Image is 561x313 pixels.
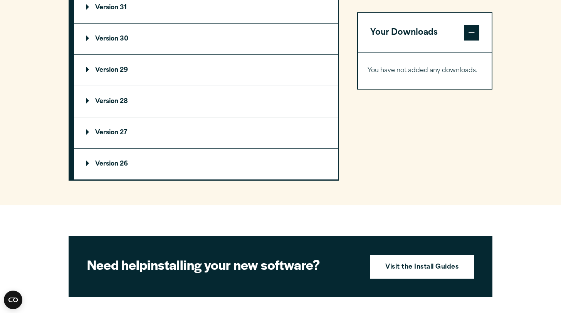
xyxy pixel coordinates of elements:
[358,52,492,89] div: Your Downloads
[370,255,474,279] a: Visit the Install Guides
[86,67,128,73] p: Version 29
[86,5,127,11] p: Version 31
[87,256,357,273] h2: installing your new software?
[74,149,338,179] summary: Version 26
[86,130,127,136] p: Version 27
[74,86,338,117] summary: Version 28
[385,262,459,272] strong: Visit the Install Guides
[358,13,492,52] button: Your Downloads
[4,291,22,309] button: Open CMP widget
[87,255,147,274] strong: Need help
[86,98,128,105] p: Version 28
[368,65,482,76] p: You have not added any downloads.
[86,36,128,42] p: Version 30
[74,55,338,86] summary: Version 29
[74,24,338,54] summary: Version 30
[86,161,128,167] p: Version 26
[74,117,338,148] summary: Version 27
